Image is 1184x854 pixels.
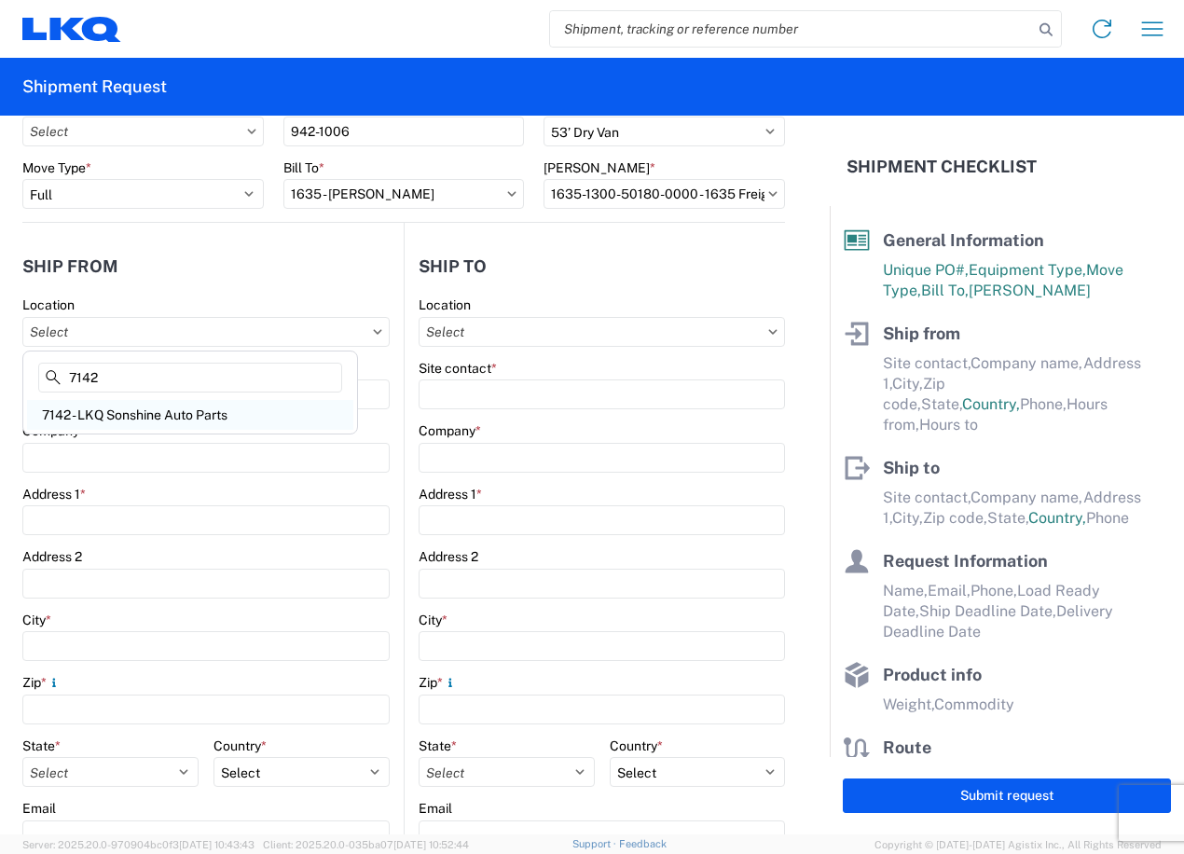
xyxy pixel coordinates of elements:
[928,582,971,599] span: Email,
[22,800,56,817] label: Email
[934,696,1014,713] span: Commodity
[883,737,931,757] span: Route
[971,582,1017,599] span: Phone,
[179,839,255,850] span: [DATE] 10:43:43
[923,509,987,527] span: Zip code,
[883,354,971,372] span: Site contact,
[283,179,525,209] input: Select
[874,836,1162,853] span: Copyright © [DATE]-[DATE] Agistix Inc., All Rights Reserved
[419,317,785,347] input: Select
[1020,395,1067,413] span: Phone,
[27,400,353,430] div: 7142 - LKQ Sonshine Auto Parts
[1028,509,1086,527] span: Country,
[419,360,497,377] label: Site contact
[883,665,982,684] span: Product info
[883,324,960,343] span: Ship from
[419,612,447,628] label: City
[22,486,86,503] label: Address 1
[572,838,619,849] a: Support
[419,548,478,565] label: Address 2
[883,489,971,506] span: Site contact,
[283,159,324,176] label: Bill To
[22,76,167,98] h2: Shipment Request
[883,261,969,279] span: Unique PO#,
[22,257,118,276] h2: Ship from
[919,602,1056,620] span: Ship Deadline Date,
[971,489,1083,506] span: Company name,
[1086,509,1129,527] span: Phone
[22,317,390,347] input: Select
[971,354,1083,372] span: Company name,
[883,230,1044,250] span: General Information
[987,509,1028,527] span: State,
[419,257,487,276] h2: Ship to
[419,296,471,313] label: Location
[22,296,75,313] label: Location
[22,548,82,565] label: Address 2
[969,261,1086,279] span: Equipment Type,
[22,117,264,146] input: Select
[22,674,62,691] label: Zip
[393,839,469,850] span: [DATE] 10:52:44
[544,159,655,176] label: [PERSON_NAME]
[22,612,51,628] label: City
[419,737,457,754] label: State
[550,11,1033,47] input: Shipment, tracking or reference number
[544,179,785,209] input: Select
[22,737,61,754] label: State
[619,838,667,849] a: Feedback
[969,282,1091,299] span: [PERSON_NAME]
[843,778,1171,813] button: Submit request
[22,839,255,850] span: Server: 2025.20.0-970904bc0f3
[419,674,458,691] label: Zip
[419,800,452,817] label: Email
[213,737,267,754] label: Country
[962,395,1020,413] span: Country,
[921,395,962,413] span: State,
[883,582,928,599] span: Name,
[22,159,91,176] label: Move Type
[847,156,1037,178] h2: Shipment Checklist
[883,551,1048,571] span: Request Information
[921,282,969,299] span: Bill To,
[419,422,481,439] label: Company
[883,696,934,713] span: Weight,
[263,839,469,850] span: Client: 2025.20.0-035ba07
[610,737,663,754] label: Country
[919,416,978,434] span: Hours to
[883,458,940,477] span: Ship to
[892,509,923,527] span: City,
[419,486,482,503] label: Address 1
[892,375,923,393] span: City,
